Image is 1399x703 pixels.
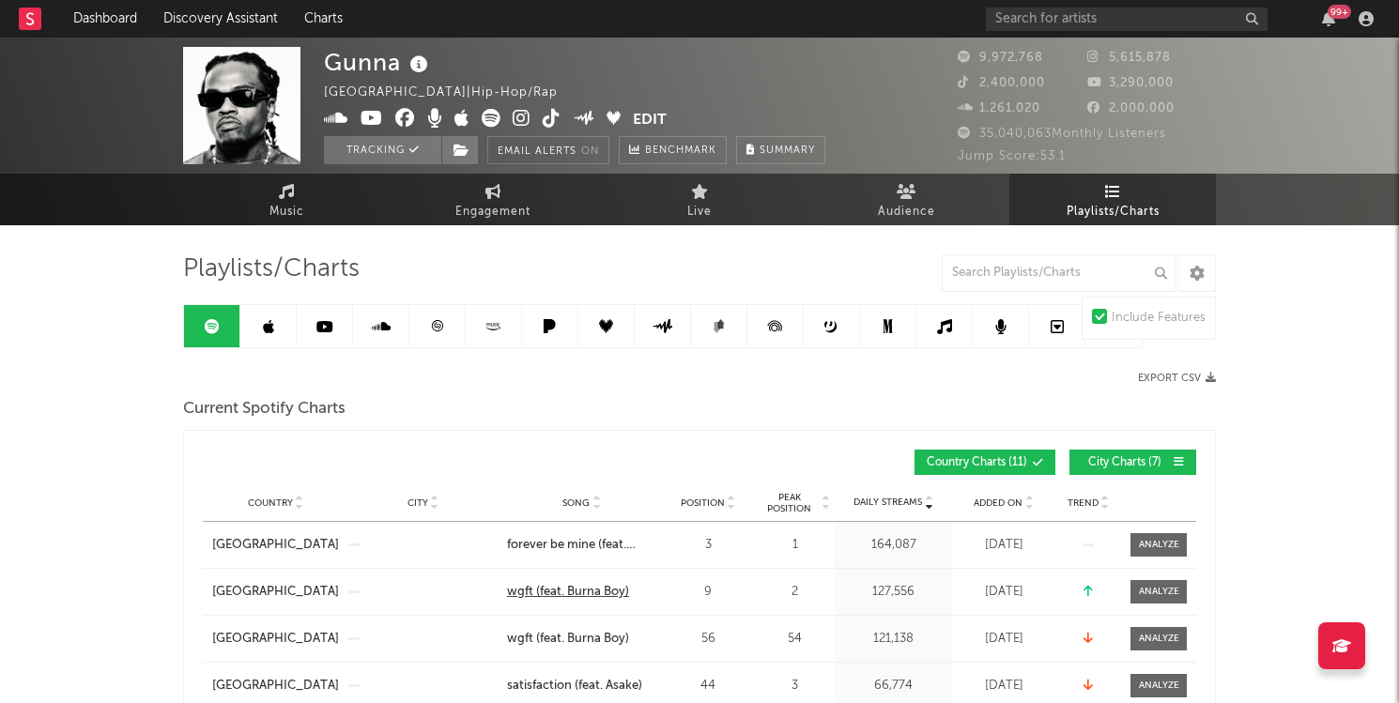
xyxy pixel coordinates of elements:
[1082,457,1168,468] span: City Charts ( 7 )
[507,630,629,649] div: wgft (feat. Burna Boy)
[1112,307,1206,329] div: Include Features
[666,583,750,602] div: 9
[958,102,1040,115] span: 1,261,020
[839,536,947,555] div: 164,087
[803,174,1009,225] a: Audience
[760,583,830,602] div: 2
[974,497,1022,509] span: Added On
[1069,450,1196,475] button: City Charts(7)
[248,497,293,509] span: Country
[1322,11,1335,26] button: 99+
[736,136,825,164] button: Summary
[619,136,727,164] a: Benchmark
[760,492,819,514] span: Peak Position
[958,52,1043,64] span: 9,972,768
[915,450,1055,475] button: Country Charts(11)
[645,140,716,162] span: Benchmark
[687,201,712,223] span: Live
[666,677,750,695] div: 44
[507,677,642,695] div: satisfaction (feat. Asake)
[958,150,1066,162] span: Jump Score: 53.1
[957,536,1051,555] div: [DATE]
[957,630,1051,649] div: [DATE]
[562,497,590,509] span: Song
[183,258,360,281] span: Playlists/Charts
[324,82,579,104] div: [GEOGRAPHIC_DATA] | Hip-Hop/Rap
[407,497,428,509] span: City
[212,536,339,555] a: [GEOGRAPHIC_DATA]
[507,583,656,602] a: wgft (feat. Burna Boy)
[507,677,656,695] a: satisfaction (feat. Asake)
[212,677,339,695] a: [GEOGRAPHIC_DATA]
[324,136,441,164] button: Tracking
[269,201,304,223] span: Music
[666,536,750,555] div: 3
[760,536,830,555] div: 1
[1138,373,1216,384] button: Export CSV
[324,47,433,78] div: Gunna
[183,174,390,225] a: Music
[839,583,947,602] div: 127,556
[957,677,1051,695] div: [DATE]
[1087,102,1175,115] span: 2,000,000
[596,174,803,225] a: Live
[581,146,599,157] em: On
[455,201,530,223] span: Engagement
[760,630,830,649] div: 54
[507,583,629,602] div: wgft (feat. Burna Boy)
[681,497,725,509] span: Position
[853,496,922,510] span: Daily Streams
[183,398,346,420] span: Current Spotify Charts
[760,145,815,156] span: Summary
[878,201,935,223] span: Audience
[1009,174,1216,225] a: Playlists/Charts
[957,583,1051,602] div: [DATE]
[1067,201,1160,223] span: Playlists/Charts
[1068,497,1099,509] span: Trend
[839,677,947,695] div: 66,774
[958,128,1166,140] span: 35,040,063 Monthly Listeners
[958,77,1045,89] span: 2,400,000
[212,630,339,649] a: [GEOGRAPHIC_DATA]
[666,630,750,649] div: 56
[986,8,1268,31] input: Search for artists
[633,109,667,132] button: Edit
[1328,5,1351,19] div: 99 +
[760,677,830,695] div: 3
[942,254,1176,292] input: Search Playlists/Charts
[1087,77,1174,89] span: 3,290,000
[839,630,947,649] div: 121,138
[212,583,339,602] a: [GEOGRAPHIC_DATA]
[507,630,656,649] a: wgft (feat. Burna Boy)
[507,536,656,555] a: forever be mine (feat. Wizkid)
[487,136,609,164] button: Email AlertsOn
[927,457,1027,468] span: Country Charts ( 11 )
[1087,52,1171,64] span: 5,615,878
[390,174,596,225] a: Engagement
